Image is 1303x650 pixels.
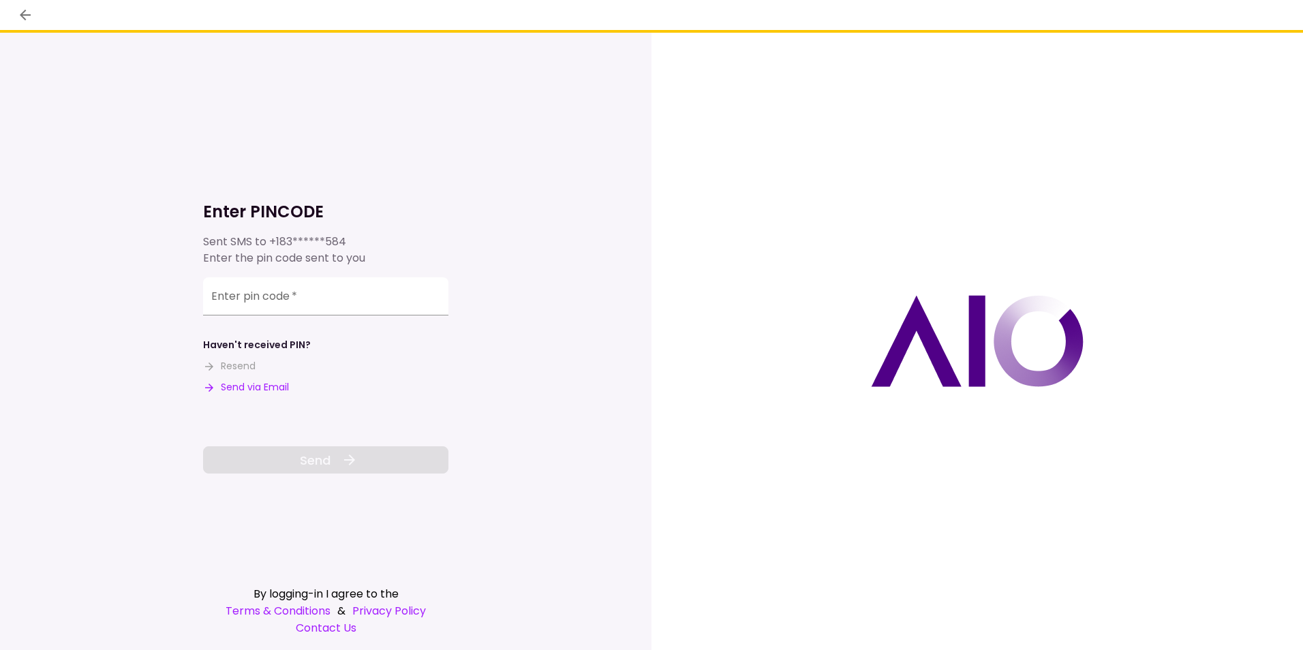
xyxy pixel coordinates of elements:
div: & [203,602,448,619]
button: back [14,3,37,27]
a: Contact Us [203,619,448,636]
span: Send [300,451,331,469]
button: Send via Email [203,380,289,394]
h1: Enter PINCODE [203,201,448,223]
div: By logging-in I agree to the [203,585,448,602]
a: Terms & Conditions [226,602,331,619]
div: Sent SMS to Enter the pin code sent to you [203,234,448,266]
button: Resend [203,359,256,373]
img: AIO logo [871,295,1084,387]
button: Send [203,446,448,474]
div: Haven't received PIN? [203,338,311,352]
a: Privacy Policy [352,602,426,619]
